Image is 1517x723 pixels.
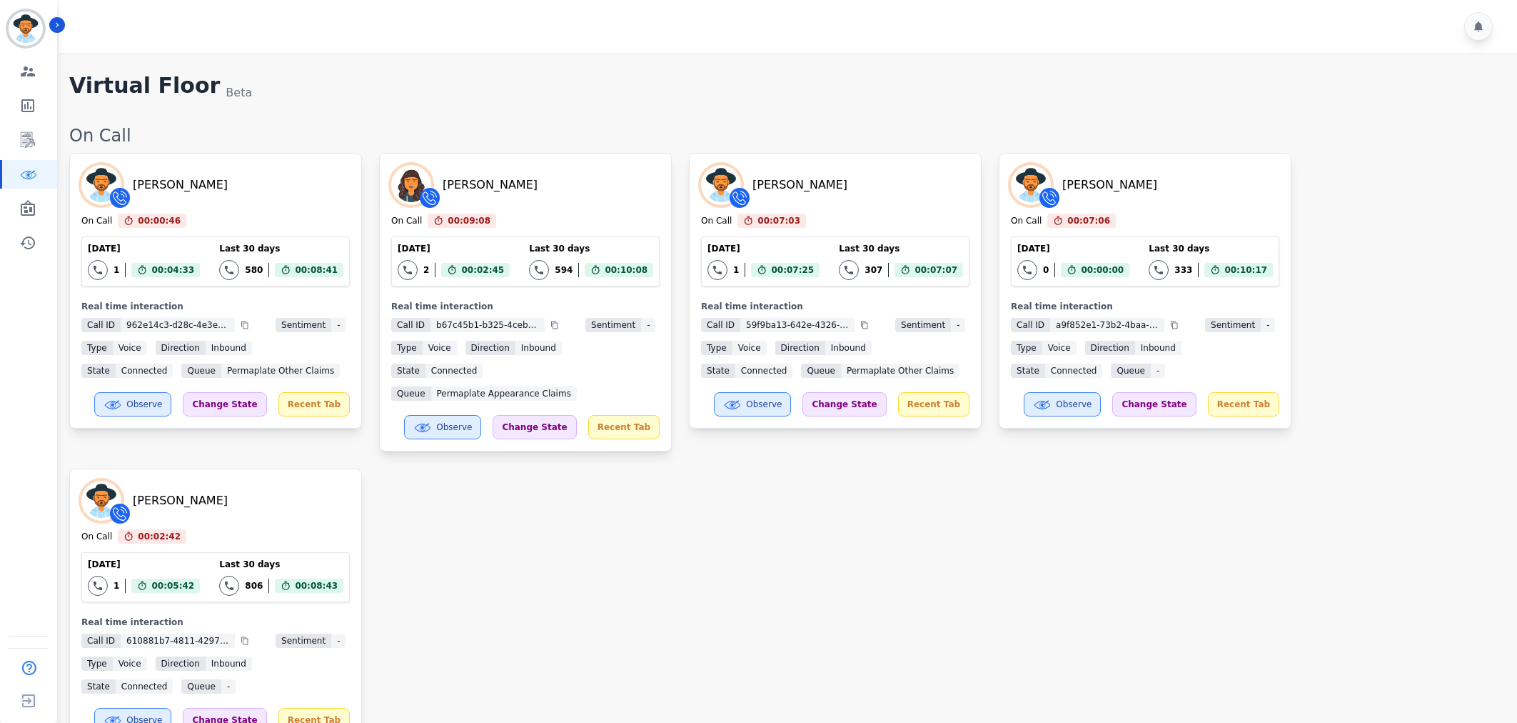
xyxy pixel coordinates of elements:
div: Recent Tab [588,415,660,439]
div: Real time interaction [1011,301,1279,312]
span: connected [735,364,793,378]
div: Real time interaction [701,301,969,312]
span: voice [113,341,147,355]
span: 00:07:25 [771,263,814,277]
div: Last 30 days [219,243,343,254]
span: Observe [1056,399,1092,410]
div: Last 30 days [219,559,343,570]
div: Recent Tab [898,392,969,417]
span: - [331,634,346,648]
span: connected [116,364,173,378]
div: [PERSON_NAME] [133,492,228,509]
div: 806 [245,580,263,592]
span: 00:04:33 [151,263,194,277]
span: 962e14c3-d28c-4e3e-9ab9-e2284605c35b [121,318,235,332]
span: State [81,679,116,694]
div: [PERSON_NAME] [1062,176,1157,194]
span: Queue [391,387,430,401]
span: Call ID [391,318,430,332]
div: 2 [423,264,429,276]
div: 0 [1043,264,1049,276]
div: [DATE] [707,243,820,254]
span: Observe [746,399,782,410]
span: Sentiment [1205,318,1261,332]
span: inbound [206,657,252,671]
span: Sentiment [895,318,951,332]
span: 00:02:45 [461,263,504,277]
span: Call ID [81,634,121,648]
div: Real time interaction [391,301,660,312]
div: Recent Tab [1208,392,1279,417]
span: 00:10:17 [1224,263,1267,277]
span: State [701,364,735,378]
div: Last 30 days [529,243,653,254]
span: - [221,679,236,694]
div: On Call [701,215,732,228]
div: Last 30 days [1149,243,1273,254]
div: Change State [802,392,886,417]
span: Type [81,657,113,671]
span: 00:07:06 [1067,214,1110,228]
span: 00:10:08 [605,263,647,277]
span: 00:08:43 [295,579,338,593]
div: Change State [1112,392,1196,417]
span: - [1261,318,1275,332]
span: inbound [515,341,562,355]
span: Queue [801,364,840,378]
div: 307 [865,264,882,276]
div: [PERSON_NAME] [443,176,538,194]
div: On Call [81,215,112,228]
span: Type [81,341,113,355]
div: 1 [114,264,119,276]
span: a9f852e1-73b2-4baa-a405-1ccc9b7ce8b3 [1050,318,1164,332]
img: Avatar [1011,165,1051,205]
span: 00:02:42 [138,529,181,544]
div: Real time interaction [81,301,350,312]
span: Permaplate Appearance Claims [431,387,577,401]
div: 333 [1174,264,1192,276]
div: Change State [493,415,576,439]
div: On Call [69,124,1503,147]
img: Bordered avatar [9,11,43,46]
div: Beta [226,84,252,101]
span: State [391,364,425,378]
div: On Call [1011,215,1042,228]
span: connected [1045,364,1103,378]
span: 00:07:07 [914,263,957,277]
span: voice [732,341,767,355]
span: Call ID [81,318,121,332]
span: b67c45b1-b325-4ceb-896c-d2e18dfee772 [430,318,545,332]
span: Observe [126,399,162,410]
span: Sentiment [276,318,331,332]
img: Avatar [81,165,121,205]
span: Type [701,341,732,355]
span: Sentiment [276,634,331,648]
div: [DATE] [398,243,510,254]
span: 00:00:46 [138,214,181,228]
span: 610881b7-4811-4297-aec3-2f567c50e11a [121,634,235,648]
span: 00:00:00 [1081,263,1124,277]
span: Observe [436,422,472,433]
div: [DATE] [88,243,200,254]
span: 59f9ba13-642e-4326-a3e7-7d7677170f7e [740,318,855,332]
div: On Call [81,531,112,544]
div: On Call [391,215,422,228]
span: - [331,318,346,332]
span: 00:05:42 [151,579,194,593]
span: Queue [1111,364,1150,378]
span: Queue [181,364,221,378]
div: 1 [114,580,119,592]
span: inbound [1135,341,1181,355]
div: [PERSON_NAME] [752,176,847,194]
span: Type [391,341,423,355]
span: - [1151,364,1165,378]
span: 00:09:08 [448,214,490,228]
span: Call ID [1011,318,1050,332]
span: inbound [825,341,872,355]
span: voice [113,657,147,671]
span: Permaplate Other Claims [221,364,340,378]
div: 580 [245,264,263,276]
span: - [641,318,655,332]
span: connected [425,364,483,378]
span: Type [1011,341,1042,355]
